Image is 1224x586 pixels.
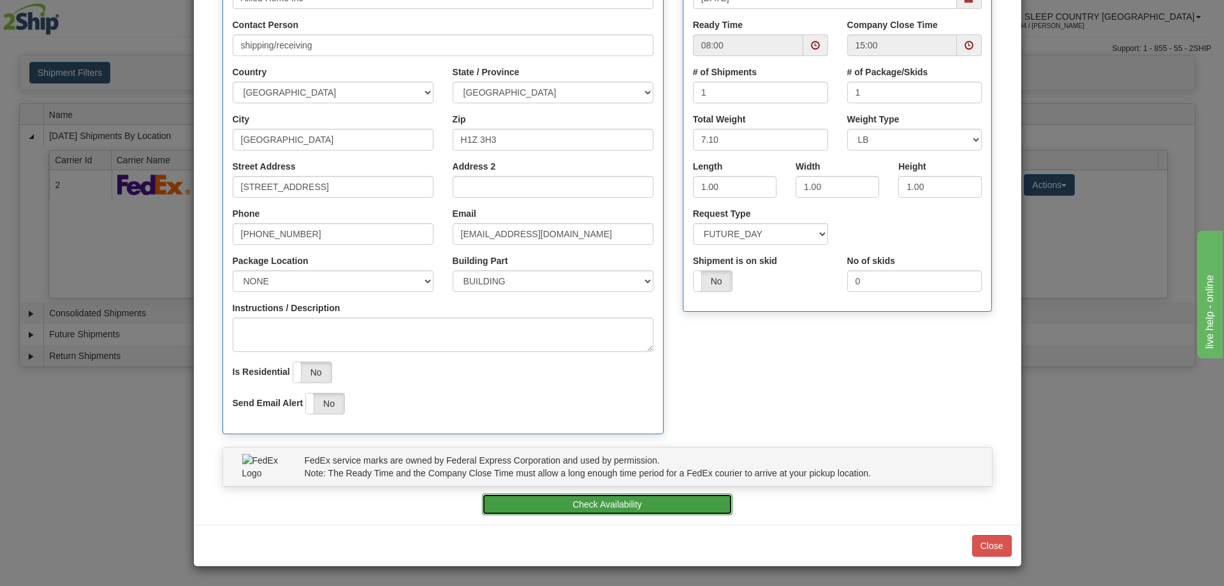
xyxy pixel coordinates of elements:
[233,160,296,173] label: Street Address
[694,271,732,291] label: No
[796,160,820,173] label: Width
[693,160,723,173] label: Length
[10,8,118,23] div: live help - online
[233,302,340,314] label: Instructions / Description
[306,393,344,414] label: No
[233,254,309,267] label: Package Location
[233,18,298,31] label: Contact Person
[233,113,249,126] label: City
[847,113,900,126] label: Weight Type
[482,494,732,515] button: Check Availability
[242,454,286,480] img: FedEx Logo
[233,397,303,409] label: Send Email Alert
[847,66,928,78] label: # of Package/Skids
[693,254,777,267] label: Shipment is on skid
[233,207,260,220] label: Phone
[453,113,466,126] label: Zip
[847,254,895,267] label: No of skids
[453,160,496,173] label: Address 2
[453,66,520,78] label: State / Province
[898,160,926,173] label: Height
[693,113,746,126] label: Total Weight
[693,207,751,220] label: Request Type
[847,18,938,31] label: Company Close Time
[453,207,476,220] label: Email
[233,365,290,378] label: Is Residential
[693,18,743,31] label: Ready Time
[453,254,508,267] label: Building Part
[972,535,1012,557] button: Close
[1195,228,1223,358] iframe: chat widget
[693,66,757,78] label: # of Shipments
[295,454,982,480] div: FedEx service marks are owned by Federal Express Corporation and used by permission. Note: The Re...
[293,362,331,383] label: No
[233,66,267,78] label: Country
